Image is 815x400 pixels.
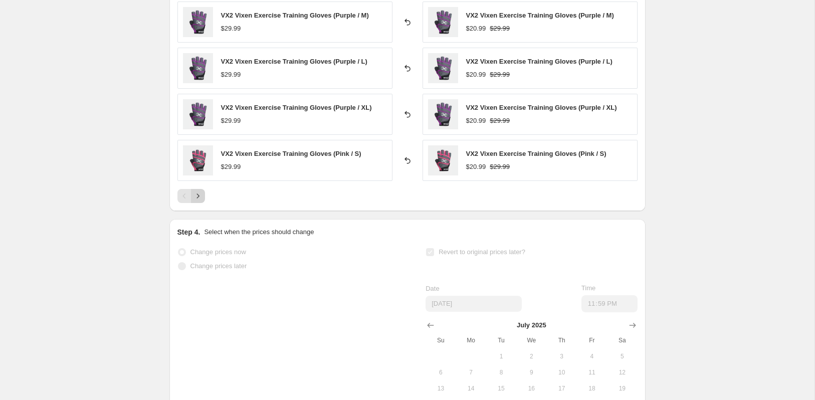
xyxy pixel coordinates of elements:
span: 2 [520,352,542,360]
span: $29.99 [221,163,241,170]
th: Tuesday [486,332,516,348]
th: Friday [577,332,607,348]
th: Wednesday [516,332,546,348]
button: Wednesday July 2 2025 [516,348,546,364]
span: We [520,336,542,344]
img: ArmaplusFocusMitts_77_80x.png [183,99,213,129]
span: VX2 Vixen Exercise Training Gloves (Purple / M) [221,12,369,19]
button: Thursday July 17 2025 [546,380,576,396]
span: Su [430,336,452,344]
span: VX2 Vixen Exercise Training Gloves (Purple / XL) [466,104,617,111]
nav: Pagination [177,189,205,203]
span: 18 [581,384,603,392]
p: Select when the prices should change [204,227,314,237]
span: 9 [520,368,542,376]
span: Time [581,284,595,292]
img: ArmaplusFocusMitts_77_80x.png [428,7,458,37]
button: Thursday July 10 2025 [546,364,576,380]
img: ArmaplusFocusMitts_77_80x.png [183,53,213,83]
th: Sunday [426,332,456,348]
span: Change prices later [190,262,247,270]
button: Tuesday July 8 2025 [486,364,516,380]
span: $29.99 [490,163,510,170]
button: Friday July 4 2025 [577,348,607,364]
img: ArmaplusFocusMitts_77_80x.png [183,7,213,37]
span: 11 [581,368,603,376]
img: ArmaplusFocusMitts_77_80x.png [428,99,458,129]
button: Monday July 14 2025 [456,380,486,396]
span: VX2 Vixen Exercise Training Gloves (Purple / M) [466,12,614,19]
span: Th [550,336,572,344]
span: 13 [430,384,452,392]
span: Tu [490,336,512,344]
span: $29.99 [221,25,241,32]
span: 19 [611,384,633,392]
span: 7 [460,368,482,376]
span: $20.99 [466,25,486,32]
button: Saturday July 5 2025 [607,348,637,364]
img: ArmaplusFocusMitts_77_80x.png [428,53,458,83]
button: Sunday July 13 2025 [426,380,456,396]
button: Next [191,189,205,203]
span: 10 [550,368,572,376]
button: Tuesday July 15 2025 [486,380,516,396]
th: Saturday [607,332,637,348]
span: $20.99 [466,71,486,78]
span: 8 [490,368,512,376]
span: 12 [611,368,633,376]
span: Date [426,285,439,292]
span: VX2 Vixen Exercise Training Gloves (Purple / L) [221,58,367,65]
th: Monday [456,332,486,348]
span: Mo [460,336,482,344]
input: 12:00 [581,295,638,312]
button: Friday July 11 2025 [577,364,607,380]
span: VX2 Vixen Exercise Training Gloves (Pink / S) [466,150,606,157]
span: Fr [581,336,603,344]
span: VX2 Vixen Exercise Training Gloves (Pink / S) [221,150,361,157]
span: Revert to original prices later? [439,248,525,256]
button: Friday July 18 2025 [577,380,607,396]
button: Sunday July 6 2025 [426,364,456,380]
span: 4 [581,352,603,360]
button: Wednesday July 16 2025 [516,380,546,396]
button: Saturday July 19 2025 [607,380,637,396]
span: 14 [460,384,482,392]
span: VX2 Vixen Exercise Training Gloves (Purple / XL) [221,104,372,111]
button: Wednesday July 9 2025 [516,364,546,380]
button: Thursday July 3 2025 [546,348,576,364]
img: ArmaplusFocusMitts_75_80x.png [428,145,458,175]
span: 15 [490,384,512,392]
span: Sa [611,336,633,344]
button: Show next month, August 2025 [626,318,640,332]
span: $29.99 [490,71,510,78]
span: $29.99 [490,117,510,124]
button: Monday July 7 2025 [456,364,486,380]
span: VX2 Vixen Exercise Training Gloves (Purple / L) [466,58,613,65]
span: 17 [550,384,572,392]
span: $20.99 [466,163,486,170]
button: Tuesday July 1 2025 [486,348,516,364]
span: 1 [490,352,512,360]
button: Show previous month, June 2025 [424,318,438,332]
span: $29.99 [221,117,241,124]
span: $29.99 [221,71,241,78]
input: 8/10/2025 [426,296,522,312]
img: ArmaplusFocusMitts_75_80x.png [183,145,213,175]
th: Thursday [546,332,576,348]
span: 5 [611,352,633,360]
span: Change prices now [190,248,246,256]
span: $20.99 [466,117,486,124]
span: 6 [430,368,452,376]
h2: Step 4. [177,227,200,237]
span: 3 [550,352,572,360]
button: Saturday July 12 2025 [607,364,637,380]
span: $29.99 [490,25,510,32]
span: 16 [520,384,542,392]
